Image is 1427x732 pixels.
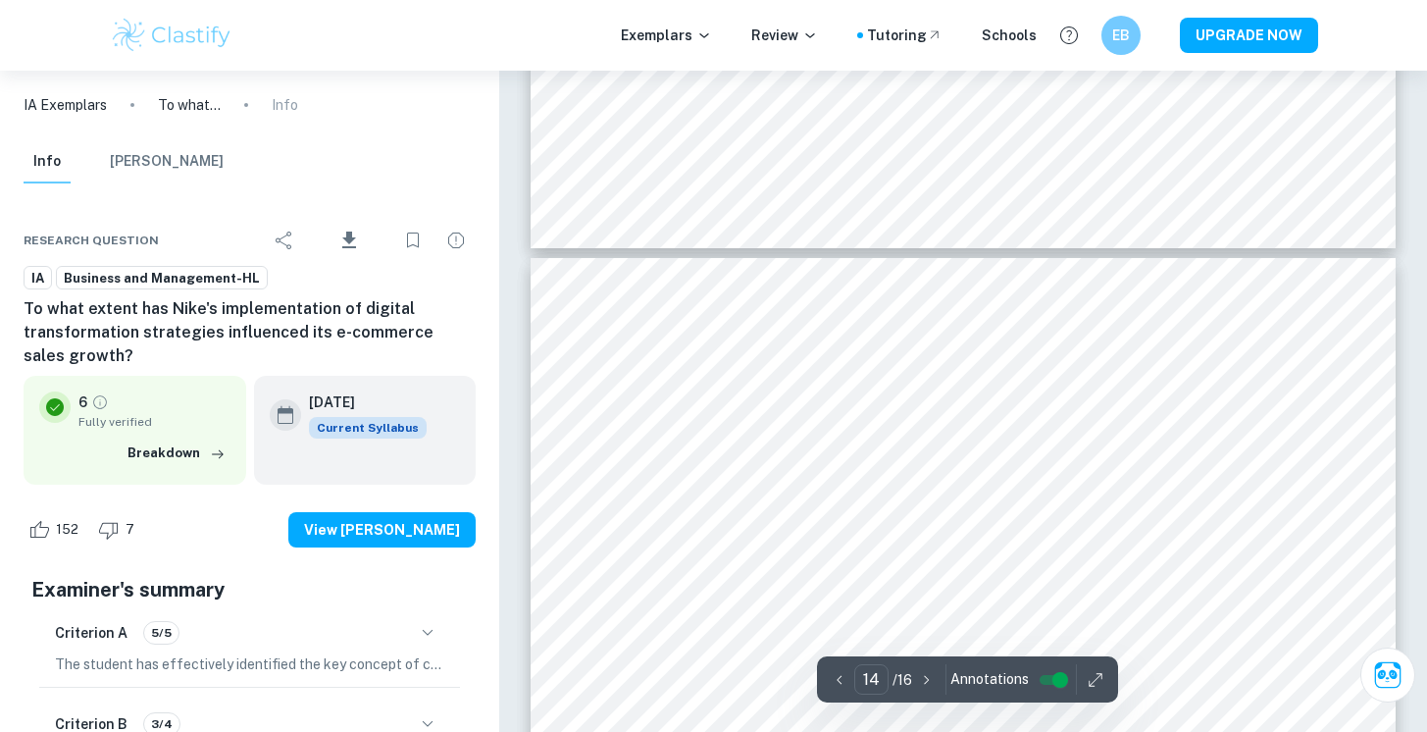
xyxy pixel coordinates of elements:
[309,392,411,413] h6: [DATE]
[55,654,444,675] p: The student has effectively identified the key concept of change, which is clearly indicated on t...
[78,413,230,431] span: Fully verified
[78,392,87,413] p: 6
[1360,648,1415,703] button: Ask Clai
[751,25,818,46] p: Review
[272,94,298,116] p: Info
[45,520,89,540] span: 152
[308,215,389,266] div: Download
[309,417,427,439] span: Current Syllabus
[950,669,1029,690] span: Annotations
[56,266,268,290] a: Business and Management-HL
[1109,25,1132,46] h6: EB
[1101,16,1141,55] button: EB
[123,439,230,468] button: Breakdown
[24,266,52,290] a: IA
[144,624,178,642] span: 5/5
[24,514,89,546] div: Like
[393,221,433,260] div: Bookmark
[57,269,267,288] span: Business and Management-HL
[1180,18,1318,53] button: UPGRADE NOW
[110,140,224,183] button: [PERSON_NAME]
[867,25,943,46] a: Tutoring
[55,622,127,644] h6: Criterion A
[892,669,912,691] p: / 16
[31,575,468,604] h5: Examiner's summary
[436,221,476,260] div: Report issue
[265,221,304,260] div: Share
[24,140,71,183] button: Info
[621,25,712,46] p: Exemplars
[115,520,145,540] span: 7
[309,417,427,439] div: This exemplar is based on the current syllabus. Feel free to refer to it for inspiration/ideas wh...
[25,269,51,288] span: IA
[158,94,221,116] p: To what extent has Nike's implementation of digital transformation strategies influenced its e-co...
[24,297,476,368] h6: To what extent has Nike's implementation of digital transformation strategies influenced its e-co...
[982,25,1037,46] a: Schools
[93,514,145,546] div: Dislike
[24,232,159,249] span: Research question
[1052,19,1086,52] button: Help and Feedback
[91,393,109,411] a: Grade fully verified
[288,512,476,548] button: View [PERSON_NAME]
[24,94,107,116] a: IA Exemplars
[110,16,234,55] img: Clastify logo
